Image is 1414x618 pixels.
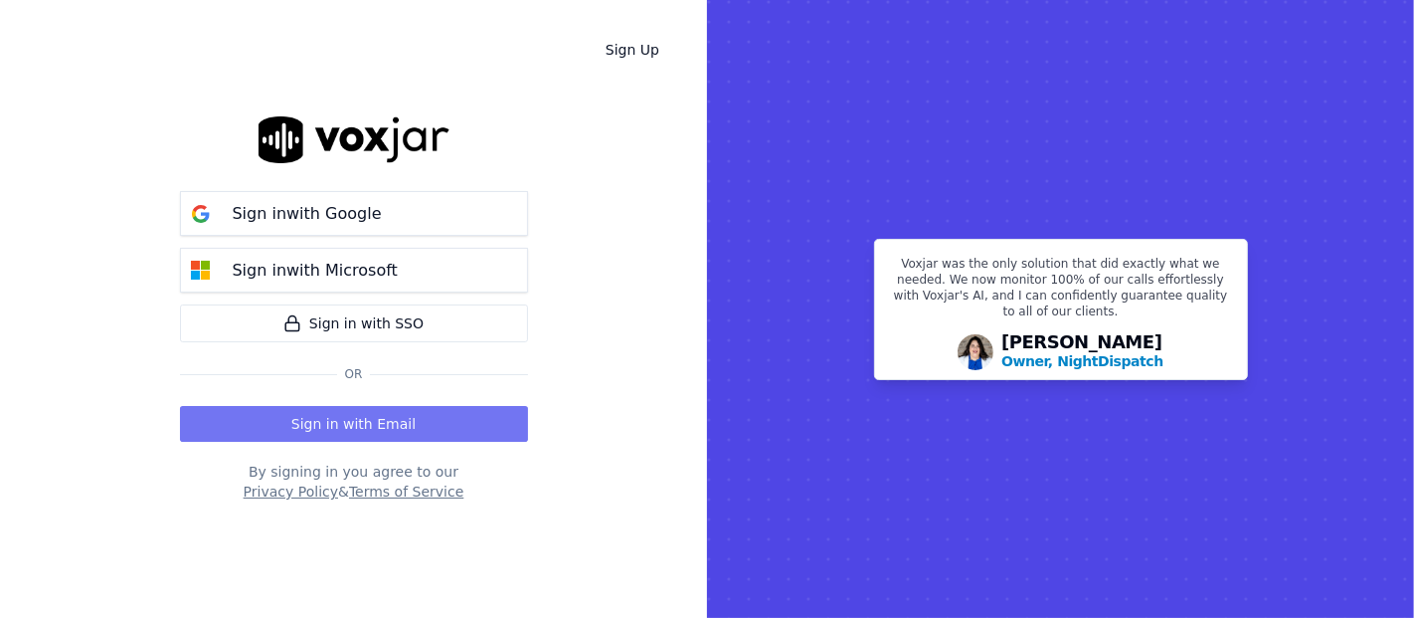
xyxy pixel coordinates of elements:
button: Sign inwith Microsoft [180,248,528,293]
div: By signing in you agree to our & [180,462,528,502]
a: Sign Up [590,32,675,68]
div: [PERSON_NAME] [1001,333,1163,371]
button: Privacy Policy [244,482,338,502]
img: Avatar [958,334,993,370]
img: microsoft Sign in button [181,251,221,291]
button: Sign inwith Google [180,191,528,236]
p: Sign in with Google [233,202,382,226]
p: Owner, NightDispatch [1001,351,1163,371]
button: Terms of Service [349,482,463,502]
img: google Sign in button [181,194,221,234]
p: Sign in with Microsoft [233,259,398,283]
img: logo [259,116,449,163]
button: Sign in with Email [180,406,528,442]
span: Or [337,366,371,382]
a: Sign in with SSO [180,305,528,342]
p: Voxjar was the only solution that did exactly what we needed. We now monitor 100% of our calls ef... [887,256,1235,327]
